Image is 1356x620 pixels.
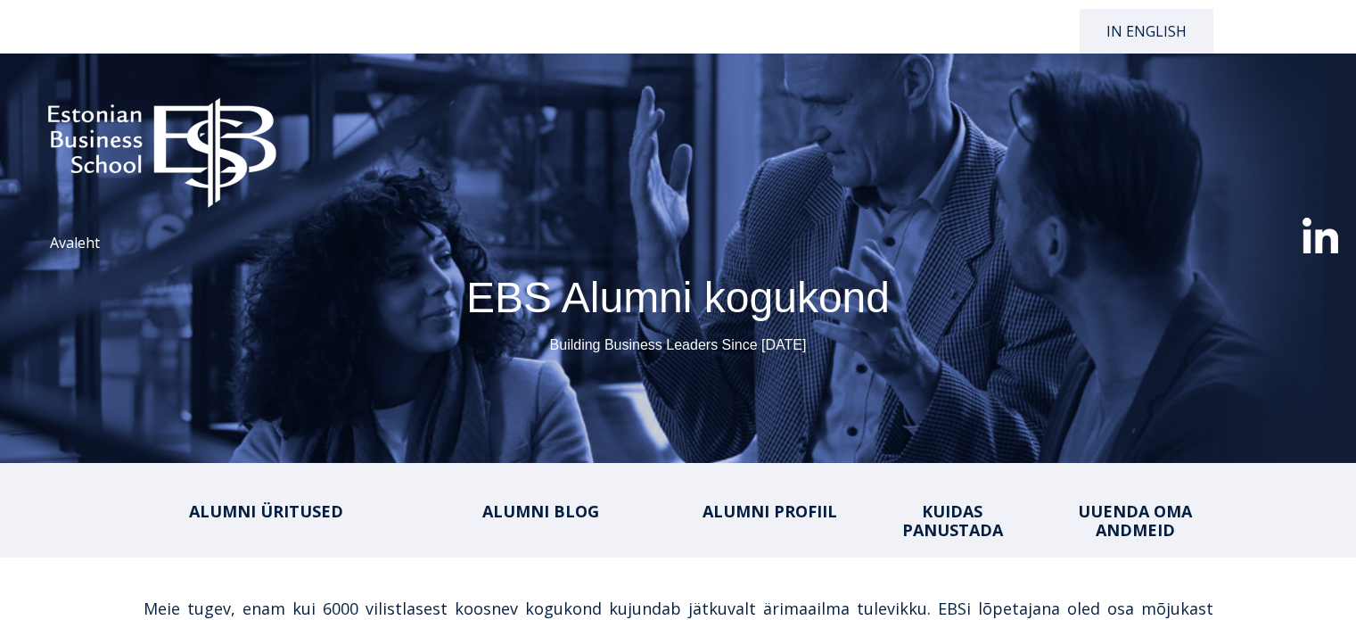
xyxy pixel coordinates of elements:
img: linkedin-xxl [1303,218,1338,253]
a: In English [1080,9,1213,54]
a: ALUMNI BLOG [482,500,599,522]
img: ebs_logo2016_white-1 [18,71,306,218]
a: Avaleht [50,233,100,252]
span: EBS Alumni kogukond [466,274,890,321]
a: ALUMNI ÜRITUSED [189,500,343,522]
a: KUIDAS PANUSTADA [902,500,1003,541]
a: UUENDA OMA ANDMEID [1078,500,1192,541]
span: Building Business Leaders Since [DATE] [550,337,807,352]
a: ALUMNI PROFIIL [703,500,837,522]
